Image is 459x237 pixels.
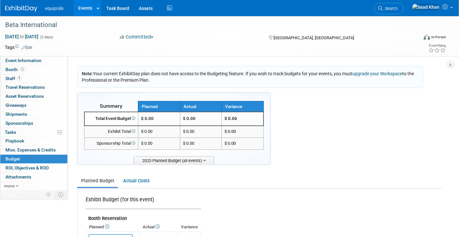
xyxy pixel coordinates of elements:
span: Booth not reserved yet [19,67,25,72]
span: Note: [82,71,93,76]
td: $ 0.00 [180,112,222,126]
th: Planned [86,223,139,232]
span: Event Information [5,58,42,63]
span: Playbook [5,138,24,143]
div: Event Rating [428,44,446,47]
img: Format-Inperson.png [424,34,430,40]
a: Booth [0,65,67,74]
a: Planned Budget [77,175,118,187]
span: 1 [17,76,22,81]
a: Edit [22,45,32,50]
span: $ 0.00 [141,116,154,121]
a: Giveaways [0,101,67,110]
td: Personalize Event Tab Strip [43,190,54,199]
span: Staff [5,76,22,81]
a: Travel Reservations [0,83,67,92]
td: $ 0.00 [180,126,222,138]
span: Summary [100,103,122,109]
span: (2 days) [40,35,53,39]
a: Attachments [0,173,67,181]
th: Planned [138,101,180,112]
span: Your current ExhibitDay plan does not have access to the Budgeting feature. If you wish to track ... [82,71,414,83]
span: Search [383,6,397,11]
a: Misc. Expenses & Credits [0,146,67,154]
td: Tags [5,44,32,50]
span: Sponsorships [5,121,33,126]
button: Committed [118,34,156,41]
a: upgrade your Workspace [352,71,402,76]
div: Exhibit Total [87,129,135,135]
a: Sponsorships [0,119,67,128]
span: [GEOGRAPHIC_DATA], [GEOGRAPHIC_DATA] [273,35,354,40]
a: Playbook [0,137,67,145]
span: Budget [5,156,20,161]
span: Travel Reservations [5,85,45,90]
span: Asset Reservations [5,94,44,99]
a: Event Information [0,56,67,65]
span: 2025 Planned Budget (all events) [134,156,214,164]
span: Giveaways [5,103,26,108]
div: Exhibit Budget (for this event) [86,196,198,207]
a: ROI, Objectives & ROO [0,164,67,172]
img: ExhibitDay [5,5,37,12]
span: Shipments [5,112,27,117]
th: Variance [222,101,263,112]
span: $ 0.00 [225,116,237,121]
th: Actual [180,101,222,112]
span: to [19,34,25,39]
a: Budget [0,155,67,163]
div: In-Person [431,35,446,40]
td: Booth Reservation [86,209,201,223]
span: $ 0.00 [225,141,236,146]
div: Beta International [3,19,408,31]
span: Tasks [5,130,16,135]
th: Variance [178,223,201,232]
span: $ 0.00 [225,129,236,134]
a: Tasks [0,128,67,137]
span: Booth [5,67,25,72]
span: ROI, Objectives & ROO [5,165,49,170]
td: Toggle Event Tabs [54,190,68,199]
span: Misc. Expenses & Credits [5,147,56,152]
span: more [4,183,14,188]
a: more [0,182,67,190]
span: $ 0.00 [141,141,152,146]
span: [DATE] [DATE] [5,34,39,40]
a: Search [374,3,404,14]
a: Asset Reservations [0,92,67,101]
th: Actual [139,223,178,232]
span: $ 0.00 [141,129,152,134]
td: $ 0.00 [180,138,222,150]
span: Attachments [5,174,31,179]
a: Shipments [0,110,67,119]
a: Actual Costs [119,175,153,187]
div: Sponsorship Total [87,141,135,147]
a: Staff1 [0,74,67,83]
span: equipride [45,6,64,11]
div: Event Format [381,33,446,43]
div: Total Event Budget [87,116,135,122]
img: Saad Khan [412,4,440,11]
